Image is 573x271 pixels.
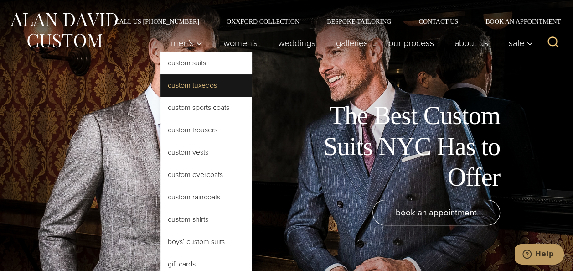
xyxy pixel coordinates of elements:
[160,52,252,74] a: Custom Suits
[295,100,500,193] h1: The Best Custom Suits NYC Has to Offer
[472,18,564,25] a: Book an Appointment
[160,208,252,230] a: Custom Shirts
[313,18,405,25] a: Bespoke Tailoring
[378,34,444,52] a: Our Process
[160,141,252,163] a: Custom Vests
[160,74,252,96] a: Custom Tuxedos
[9,10,119,51] img: Alan David Custom
[101,18,564,25] nav: Secondary Navigation
[515,244,564,266] iframe: Opens a widget where you can chat to one of our agents
[542,32,564,54] button: View Search Form
[213,34,268,52] a: Women’s
[498,34,538,52] button: Sale sub menu toggle
[372,200,500,225] a: book an appointment
[160,97,252,119] a: Custom Sports Coats
[396,206,477,219] span: book an appointment
[213,18,313,25] a: Oxxford Collection
[405,18,472,25] a: Contact Us
[101,18,213,25] a: Call Us [PHONE_NUMBER]
[160,164,252,186] a: Custom Overcoats
[160,34,538,52] nav: Primary Navigation
[160,34,213,52] button: Men’s sub menu toggle
[444,34,498,52] a: About Us
[160,186,252,208] a: Custom Raincoats
[325,34,378,52] a: Galleries
[268,34,325,52] a: weddings
[160,231,252,253] a: Boys’ Custom Suits
[160,119,252,141] a: Custom Trousers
